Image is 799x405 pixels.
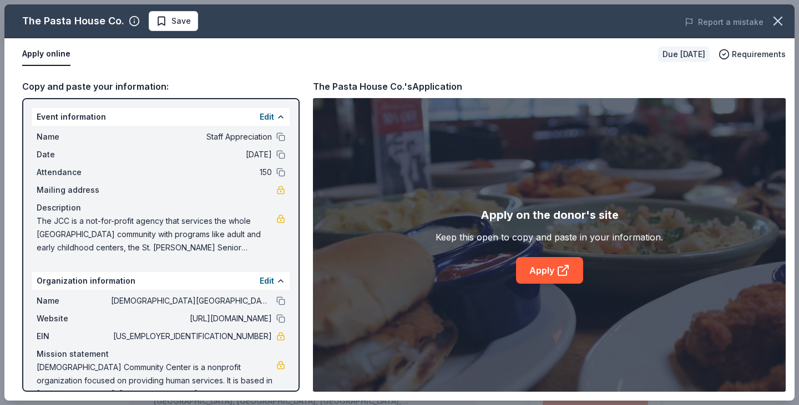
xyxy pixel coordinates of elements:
span: Website [37,312,111,325]
span: Staff Appreciation [111,130,272,143]
div: The Pasta House Co. [22,12,124,30]
span: [DEMOGRAPHIC_DATA] Community Center is a nonprofit organization focused on providing human servic... [37,361,276,401]
span: [DATE] [111,148,272,161]
div: Mission statement [37,347,285,361]
div: The Pasta House Co.'s Application [313,79,462,94]
span: Save [171,14,191,28]
span: Date [37,148,111,161]
span: The JCC is a not-for-profit agency that services the whole [GEOGRAPHIC_DATA] community with progr... [37,214,276,254]
span: Requirements [732,48,786,61]
button: Report a mistake [685,16,763,29]
button: Edit [260,110,274,124]
span: EIN [37,330,111,343]
span: Attendance [37,166,111,179]
div: Due [DATE] [658,47,710,62]
div: Copy and paste your information: [22,79,300,94]
button: Requirements [719,48,786,61]
span: Name [37,294,111,307]
span: Mailing address [37,183,111,197]
div: Organization information [32,272,290,290]
button: Save [149,11,198,31]
button: Apply online [22,43,70,66]
div: Apply on the donor's site [481,206,619,224]
div: Event information [32,108,290,126]
span: [URL][DOMAIN_NAME] [111,312,272,325]
span: 150 [111,166,272,179]
div: Description [37,201,285,214]
span: Name [37,130,111,143]
span: [US_EMPLOYER_IDENTIFICATION_NUMBER] [111,330,272,343]
button: Edit [260,274,274,288]
a: Apply [516,257,583,284]
div: Keep this open to copy and paste in your information. [436,230,663,244]
span: [DEMOGRAPHIC_DATA][GEOGRAPHIC_DATA] [111,294,272,307]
